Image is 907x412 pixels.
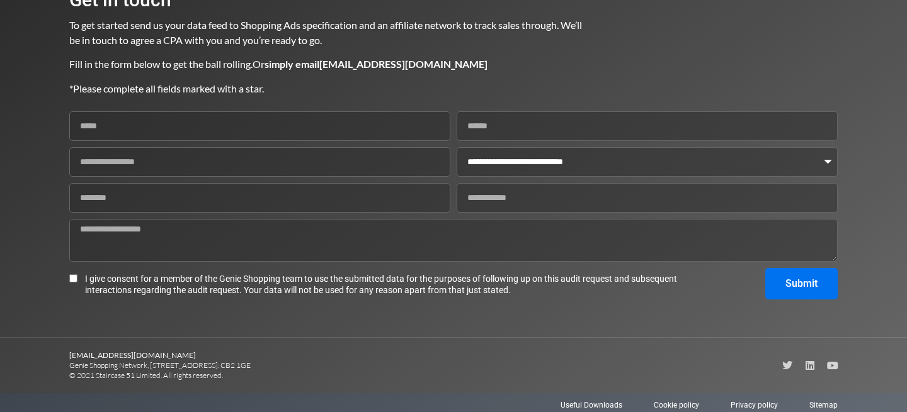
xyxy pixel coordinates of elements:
[253,58,488,70] span: Or
[69,350,196,360] b: [EMAIL_ADDRESS][DOMAIN_NAME]
[809,399,838,411] a: Sitemap
[765,268,838,299] button: Submit
[85,273,683,296] span: I give consent for a member of the Genie Shopping team to use the submitted data for the purposes...
[265,58,488,70] b: simply email [EMAIL_ADDRESS][DOMAIN_NAME]
[561,399,622,411] a: Useful Downloads
[69,58,253,70] span: Fill in the form below to get the ball rolling.
[785,279,818,289] span: Submit
[69,19,584,46] span: To get started send us your data feed to Shopping Ads specification and an affiliate network to t...
[69,350,453,381] p: Genie Shopping Network, [STREET_ADDRESS]. CB2 1GE © 2021 Staircase 51 Limited. All rights reserved.
[731,399,778,411] a: Privacy policy
[69,81,583,96] p: *Please complete all fields marked with a star.
[654,399,699,411] a: Cookie policy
